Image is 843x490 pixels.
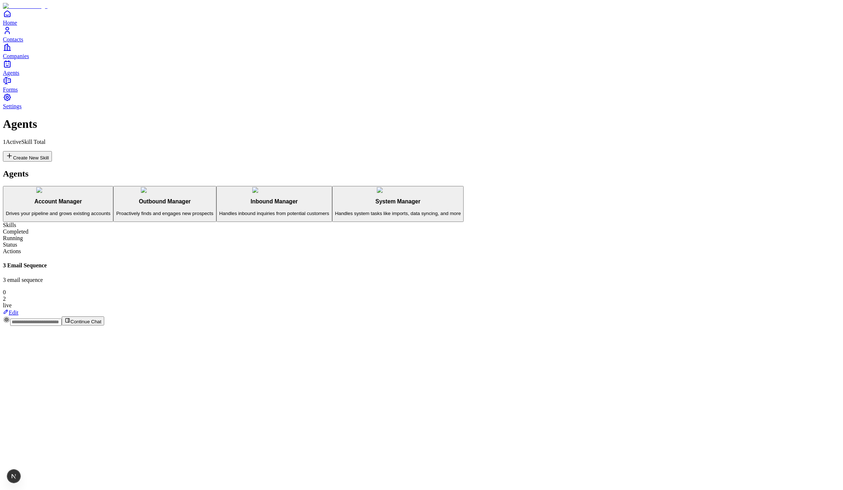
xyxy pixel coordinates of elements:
p: 3 email sequence [3,277,840,283]
a: Settings [3,93,840,109]
button: Continue Chat [62,316,104,325]
h3: Account Manager [6,198,110,205]
img: Item Brain Logo [3,3,48,9]
img: Inbound Manager [252,187,296,193]
span: Companies [3,53,29,59]
span: Forms [3,86,18,93]
p: Handles inbound inquiries from potential customers [219,211,329,216]
div: 2 [3,296,840,302]
button: System ManagerSystem ManagerHandles system tasks like imports, data syncing, and more [332,186,464,222]
div: Completed [3,228,840,235]
a: Forms [3,76,840,93]
p: Drives your pipeline and grows existing accounts [6,211,110,216]
span: Home [3,20,17,26]
span: Settings [3,103,22,109]
h3: Outbound Manager [116,198,213,205]
a: Home [3,9,840,26]
p: 1 Active Skill Total [3,139,840,145]
span: live [3,302,12,308]
a: Contacts [3,26,840,42]
img: System Manager [377,187,419,193]
h2: Agents [3,169,840,179]
button: Create New Skill [3,151,52,162]
div: Skills [3,222,840,228]
h1: Agents [3,117,840,131]
img: Account Manager [36,187,80,193]
span: Contacts [3,36,23,42]
div: Running [3,235,840,242]
button: Account ManagerAccount ManagerDrives your pipeline and grows existing accounts [3,186,113,222]
img: Outbound Manager [141,187,188,193]
h3: System Manager [335,198,461,205]
p: Proactively finds and engages new prospects [116,211,213,216]
a: Edit [3,309,19,316]
h3: Inbound Manager [219,198,329,205]
span: Agents [3,70,19,76]
a: Companies [3,43,840,59]
button: Inbound ManagerInbound ManagerHandles inbound inquiries from potential customers [216,186,332,222]
div: Actions [3,248,840,255]
a: Agents [3,60,840,76]
div: 0 [3,289,840,296]
p: Handles system tasks like imports, data syncing, and more [335,211,461,216]
h4: 3 Email Sequence [3,262,840,269]
div: Continue Chat [3,316,840,326]
button: Outbound ManagerOutbound ManagerProactively finds and engages new prospects [113,186,216,222]
span: Continue Chat [70,319,101,324]
div: Status [3,242,840,248]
